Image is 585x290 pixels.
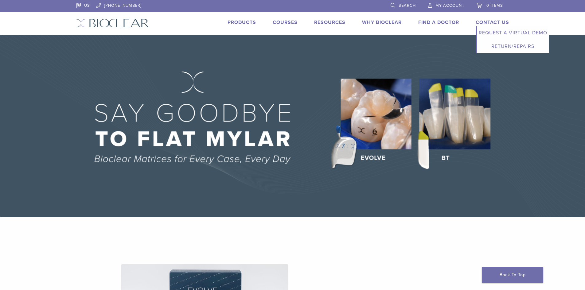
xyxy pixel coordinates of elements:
[477,40,549,53] a: Return/Repairs
[476,19,509,25] a: Contact Us
[76,19,149,28] img: Bioclear
[477,26,549,40] a: Request a Virtual Demo
[399,3,416,8] span: Search
[482,267,543,283] a: Back To Top
[273,19,298,25] a: Courses
[486,3,503,8] span: 0 items
[435,3,464,8] span: My Account
[418,19,459,25] a: Find A Doctor
[314,19,345,25] a: Resources
[362,19,402,25] a: Why Bioclear
[228,19,256,25] a: Products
